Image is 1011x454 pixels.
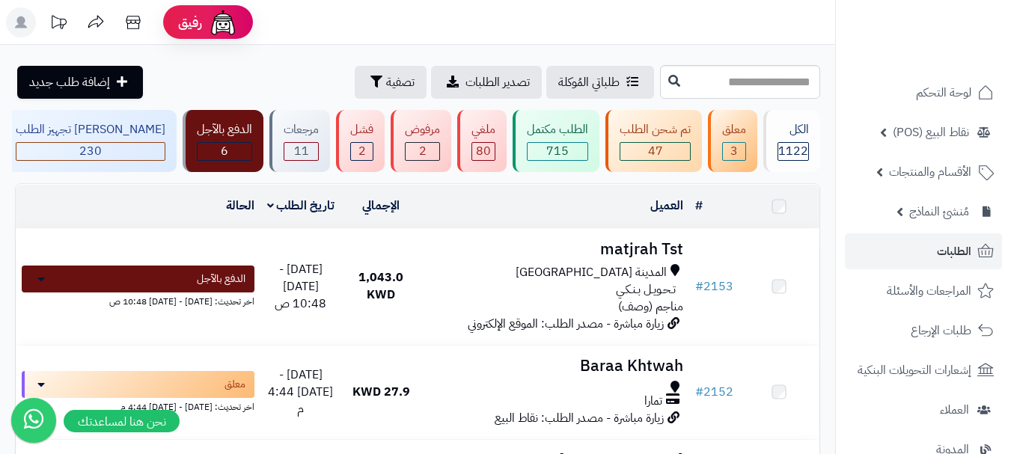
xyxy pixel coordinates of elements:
[419,142,427,160] span: 2
[333,110,388,172] a: فشل 2
[723,143,745,160] div: 3
[79,142,102,160] span: 230
[472,143,495,160] div: 80
[516,264,667,281] span: المدينة [GEOGRAPHIC_DATA]
[644,393,662,410] span: تمارا
[845,233,1002,269] a: الطلبات
[178,13,202,31] span: رفيق
[427,241,683,258] h3: matjrah Tst
[284,121,319,138] div: مرجعات
[221,142,228,160] span: 6
[648,142,663,160] span: 47
[695,383,733,401] a: #2152
[454,110,510,172] a: ملغي 80
[268,366,333,418] span: [DATE] - [DATE] 4:44 م
[427,358,683,375] h3: Baraa Khtwah
[778,121,809,138] div: الكل
[476,142,491,160] span: 80
[225,377,245,392] span: معلق
[284,143,318,160] div: 11
[362,197,400,215] a: الإجمالي
[620,143,690,160] div: 47
[546,142,569,160] span: 715
[546,66,654,99] a: طلباتي المُوكلة
[406,143,439,160] div: 2
[528,143,587,160] div: 715
[29,73,110,91] span: إضافة طلب جديد
[180,110,266,172] a: الدفع بالآجل 6
[616,281,676,298] span: تـحـويـل بـنـكـي
[695,197,703,215] a: #
[510,110,602,172] a: الطلب مكتمل 715
[267,197,335,215] a: تاريخ الطلب
[468,315,664,333] span: زيارة مباشرة - مصدر الطلب: الموقع الإلكتروني
[887,280,971,301] span: المراجعات والأسئلة
[275,260,326,313] span: [DATE] - [DATE] 10:48 ص
[16,121,165,138] div: [PERSON_NAME] تجهيز الطلب
[352,383,410,401] span: 27.9 KWD
[916,82,971,103] span: لوحة التحكم
[351,143,373,160] div: 2
[22,398,254,414] div: اخر تحديث: [DATE] - [DATE] 4:44 م
[294,142,309,160] span: 11
[22,292,254,308] div: اخر تحديث: [DATE] - [DATE] 10:48 ص
[845,273,1002,309] a: المراجعات والأسئلة
[471,121,495,138] div: ملغي
[618,298,683,316] span: مناجم (وصف)
[527,121,588,138] div: الطلب مكتمل
[845,75,1002,111] a: لوحة التحكم
[695,277,703,295] span: #
[778,142,808,160] span: 1122
[465,73,530,91] span: تصدير الطلبات
[889,162,971,182] span: الأقسام والمنتجات
[695,277,733,295] a: #2153
[40,7,77,41] a: تحديثات المنصة
[350,121,373,138] div: فشل
[893,122,969,143] span: نقاط البيع (POS)
[266,110,333,172] a: مرجعات 11
[17,66,143,99] a: إضافة طلب جديد
[650,197,683,215] a: العميل
[358,142,366,160] span: 2
[355,66,427,99] button: تصفية
[197,121,252,138] div: الدفع بالآجل
[909,201,969,222] span: مُنشئ النماذج
[198,143,251,160] div: 6
[208,7,238,37] img: ai-face.png
[620,121,691,138] div: تم شحن الطلب
[845,352,1002,388] a: إشعارات التحويلات البنكية
[858,360,971,381] span: إشعارات التحويلات البنكية
[695,383,703,401] span: #
[558,73,620,91] span: طلباتي المُوكلة
[760,110,823,172] a: الكل1122
[911,320,971,341] span: طلبات الإرجاع
[431,66,542,99] a: تصدير الطلبات
[405,121,440,138] div: مرفوض
[388,110,454,172] a: مرفوض 2
[197,272,245,286] span: الدفع بالآجل
[495,409,664,427] span: زيارة مباشرة - مصدر الطلب: نقاط البيع
[358,269,403,304] span: 1,043.0 KWD
[845,313,1002,349] a: طلبات الإرجاع
[845,392,1002,428] a: العملاء
[705,110,760,172] a: معلق 3
[937,241,971,262] span: الطلبات
[940,399,969,420] span: العملاء
[226,197,254,215] a: الحالة
[602,110,705,172] a: تم شحن الطلب 47
[722,121,746,138] div: معلق
[16,143,165,160] div: 230
[386,73,415,91] span: تصفية
[730,142,738,160] span: 3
